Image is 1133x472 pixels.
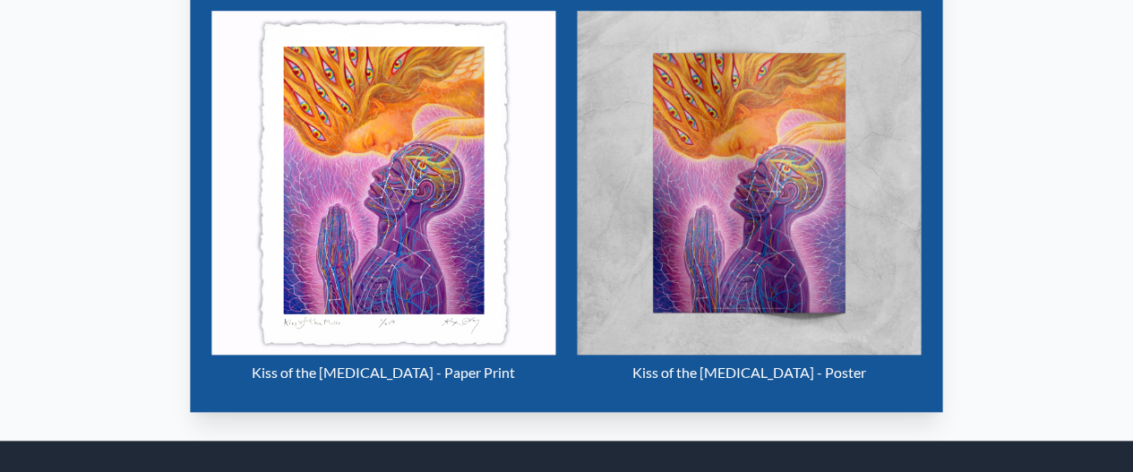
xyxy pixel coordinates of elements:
[211,355,555,390] div: Kiss of the [MEDICAL_DATA] - Paper Print
[211,11,555,390] a: Kiss of the [MEDICAL_DATA] - Paper Print
[577,11,921,390] a: Kiss of the [MEDICAL_DATA] - Poster
[577,11,921,355] img: Kiss of the Muse - Poster
[211,11,555,355] img: Kiss of the Muse - Paper Print
[577,355,921,390] div: Kiss of the [MEDICAL_DATA] - Poster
